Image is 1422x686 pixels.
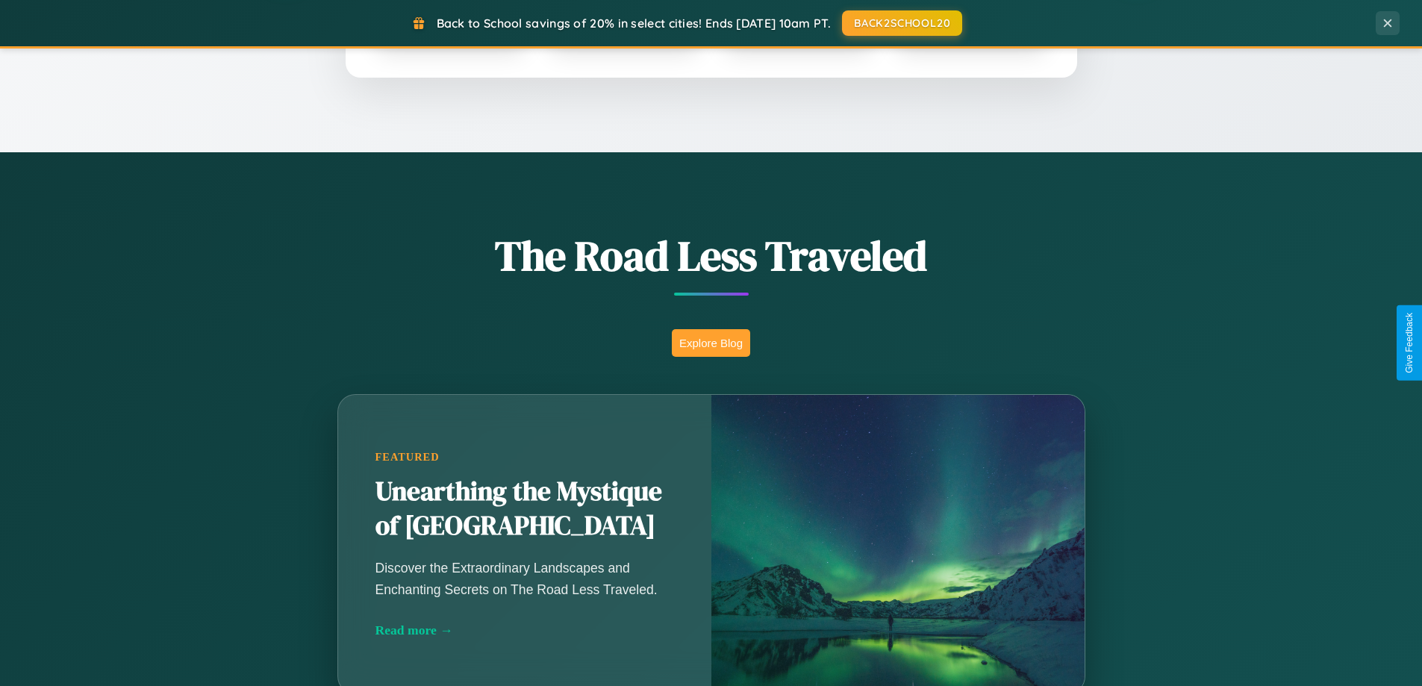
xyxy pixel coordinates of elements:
[375,475,674,543] h2: Unearthing the Mystique of [GEOGRAPHIC_DATA]
[1404,313,1415,373] div: Give Feedback
[375,558,674,599] p: Discover the Extraordinary Landscapes and Enchanting Secrets on The Road Less Traveled.
[375,451,674,464] div: Featured
[437,16,831,31] span: Back to School savings of 20% in select cities! Ends [DATE] 10am PT.
[263,227,1159,284] h1: The Road Less Traveled
[375,623,674,638] div: Read more →
[842,10,962,36] button: BACK2SCHOOL20
[672,329,750,357] button: Explore Blog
